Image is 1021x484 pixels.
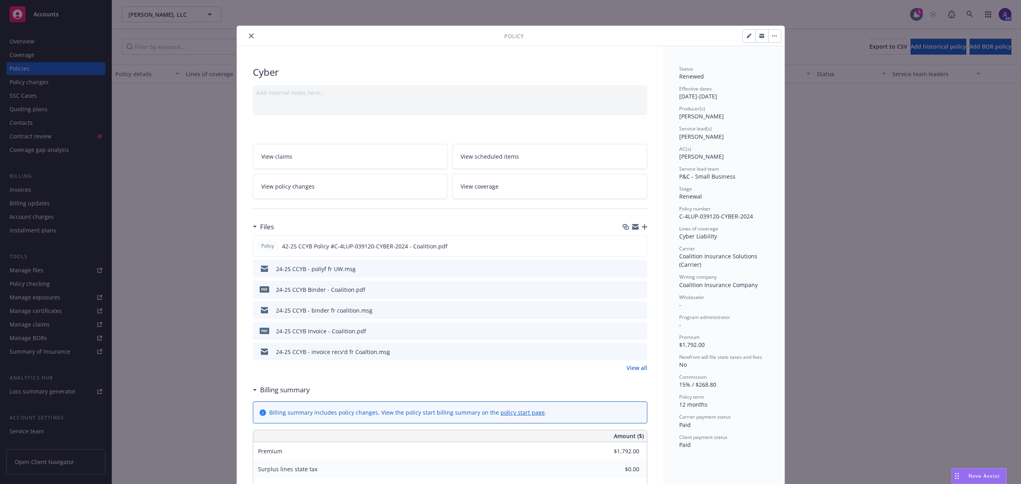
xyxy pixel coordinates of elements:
a: View coverage [452,174,647,199]
span: Client payment status [679,434,727,441]
span: 42-25 CCYB Policy #C-4LUP-039120-CYBER-2024 - Coalition.pdf [282,242,447,250]
span: No [679,361,687,368]
a: View all [627,364,647,372]
button: Nova Assist [952,468,1007,484]
button: download file [624,265,631,273]
button: preview file [637,265,644,273]
div: Billing summary includes policy changes. View the policy start billing summary on the . [269,408,546,417]
span: 15% / $268.80 [679,381,716,388]
span: Lines of coverage [679,225,718,232]
span: Premium [258,447,282,455]
div: Cyber Liability [679,232,769,240]
button: download file [624,348,631,356]
span: [PERSON_NAME] [679,133,724,140]
span: Amount ($) [614,432,644,440]
div: 24-25 CCYB - binder fr coalition.msg [276,306,373,315]
a: View policy changes [253,174,448,199]
span: Coalition Insurance Company [679,281,758,289]
span: Coalition Insurance Solutions (Carrier) [679,252,759,268]
div: 24-25 CCYB - poliyf fr UW.msg [276,265,356,273]
span: Program administrator [679,314,730,321]
span: View claims [261,152,292,161]
div: 24-25 CCYB Invoice - Coalition.pdf [276,327,366,335]
span: Newfront will file state taxes and fees [679,354,762,360]
span: View policy changes [261,182,315,191]
span: Paid [679,421,691,429]
span: Premium [679,334,700,340]
button: download file [624,306,631,315]
span: Surplus lines state tax [258,465,317,473]
input: 0.00 [592,445,644,457]
div: Files [253,222,274,232]
span: 12 months [679,401,708,408]
span: [PERSON_NAME] [679,153,724,160]
a: policy start page [501,409,545,416]
span: Carrier payment status [679,413,731,420]
button: preview file [637,242,644,250]
span: P&C - Small Business [679,173,735,180]
span: Effective dates [679,85,712,92]
button: close [246,31,256,41]
span: - [679,321,681,329]
button: preview file [637,285,644,294]
span: C-4LUP-039120-CYBER-2024 [679,212,753,220]
button: download file [624,285,631,294]
button: preview file [637,348,644,356]
span: - [679,301,681,309]
span: Wholesaler [679,294,704,301]
span: Renewed [679,73,704,80]
h3: Files [260,222,274,232]
div: Billing summary [253,385,310,395]
span: View scheduled items [461,152,519,161]
span: Policy [504,32,524,40]
button: download file [624,242,630,250]
span: pdf [260,286,269,292]
span: View coverage [461,182,499,191]
button: preview file [637,306,644,315]
span: Writing company [679,273,717,280]
span: Policy number [679,205,711,212]
a: View scheduled items [452,144,647,169]
div: [DATE] - [DATE] [679,85,769,100]
a: View claims [253,144,448,169]
div: 24-25 CCYB Binder - Coalition.pdf [276,285,365,294]
span: Policy [260,242,276,250]
input: 0.00 [592,463,644,475]
button: download file [624,327,631,335]
span: pdf [260,328,269,334]
span: Renewal [679,193,702,200]
span: Status [679,65,693,72]
span: Stage [679,185,692,192]
button: preview file [637,327,644,335]
span: Service lead team [679,165,719,172]
span: $1,792.00 [679,341,705,348]
h3: Billing summary [260,385,310,395]
span: [PERSON_NAME] [679,112,724,120]
div: Add internal notes here... [256,89,644,97]
span: Producer(s) [679,105,705,112]
span: Carrier [679,245,695,252]
span: Commission [679,374,707,380]
span: Service lead(s) [679,125,712,132]
div: Cyber [253,65,647,79]
span: Nova Assist [968,472,1000,479]
span: AC(s) [679,146,691,152]
div: 24-25 CCYB - invoice recv'd fr Coaltion.msg [276,348,390,356]
div: Drag to move [952,468,962,484]
span: Policy term [679,393,704,400]
span: Paid [679,441,691,449]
